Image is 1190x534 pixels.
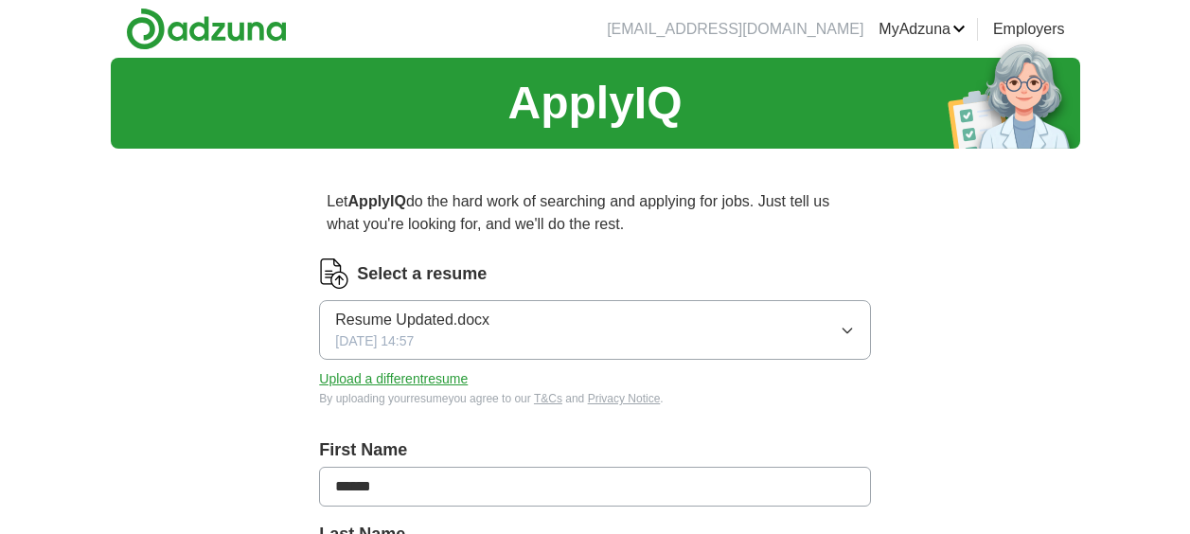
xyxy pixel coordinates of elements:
div: By uploading your resume you agree to our and . [319,390,870,407]
strong: ApplyIQ [348,193,406,209]
span: [DATE] 14:57 [335,331,414,351]
label: First Name [319,437,870,463]
button: Upload a differentresume [319,369,468,389]
a: Employers [993,18,1065,41]
a: MyAdzuna [879,18,966,41]
p: Let do the hard work of searching and applying for jobs. Just tell us what you're looking for, an... [319,183,870,243]
h1: ApplyIQ [507,69,682,137]
a: T&Cs [534,392,562,405]
a: Privacy Notice [588,392,661,405]
button: Resume Updated.docx[DATE] 14:57 [319,300,870,360]
img: Adzuna logo [126,8,287,50]
img: CV Icon [319,258,349,289]
label: Select a resume [357,261,487,287]
li: [EMAIL_ADDRESS][DOMAIN_NAME] [607,18,863,41]
span: Resume Updated.docx [335,309,489,331]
